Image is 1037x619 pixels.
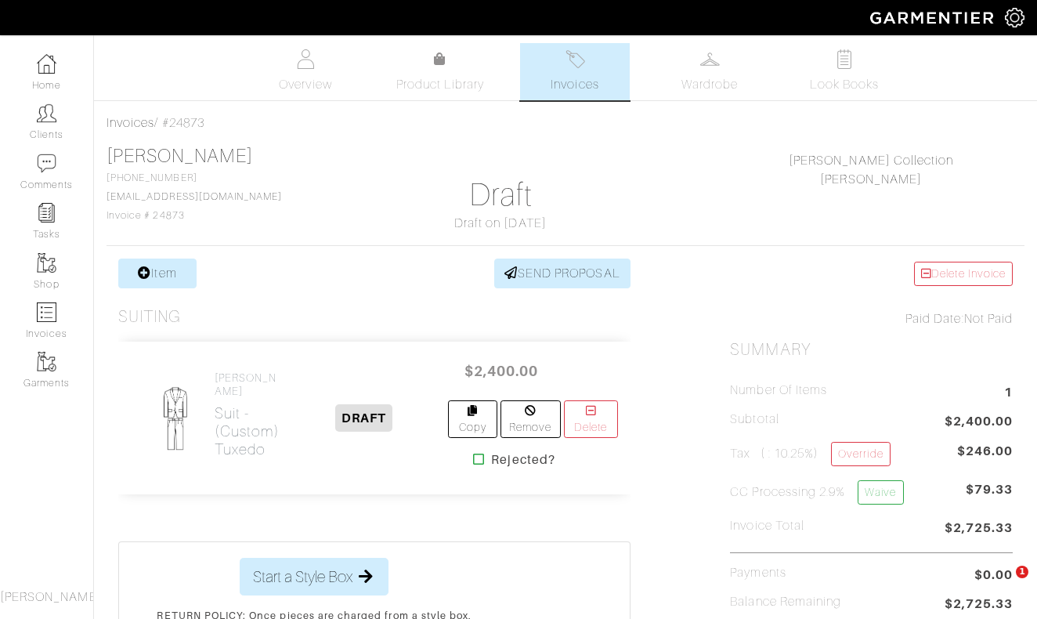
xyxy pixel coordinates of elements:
span: Look Books [810,75,880,94]
span: $2,400.00 [945,412,1013,433]
h4: [PERSON_NAME] [215,371,280,398]
a: Delete Invoice [914,262,1013,286]
div: Draft on [DATE] [360,214,642,233]
a: [PERSON_NAME] Suit - (Custom)Tuxedo [215,371,280,458]
h5: Payments [730,566,786,581]
img: dashboard-icon-dbcd8f5a0b271acd01030246c82b418ddd0df26cd7fceb0bd07c9910d44c42f6.png [37,54,56,74]
a: Delete [564,400,618,438]
a: Waive [858,480,903,505]
span: Wardrobe [681,75,738,94]
span: $2,725.33 [945,519,1013,540]
div: Not Paid [730,309,1013,328]
span: 1 [1004,383,1013,404]
span: [PHONE_NUMBER] Invoice # 24873 [107,172,282,221]
img: comment-icon-a0a6a9ef722e966f86d9cbdc48e553b5cf19dbc54f86b18d962a5391bc8f6eb6.png [37,154,56,173]
img: garments-icon-b7da505a4dc4fd61783c78ac3ca0ef83fa9d6f193b1c9dc38574b1d14d53ca28.png [37,253,56,273]
span: $2,400.00 [454,354,548,388]
a: Item [118,259,197,288]
span: Overview [279,75,331,94]
span: $246.00 [957,442,1013,461]
a: Invoices [107,116,154,130]
a: [PERSON_NAME] Collection [789,154,953,168]
h5: CC Processing 2.9% [730,480,903,505]
iframe: Intercom live chat [984,566,1021,603]
a: Look Books [789,43,899,100]
a: Copy [448,400,497,438]
h1: Draft [360,176,642,214]
h2: Summary [730,340,1013,360]
button: Start a Style Box [240,558,388,595]
img: garments-icon-b7da505a4dc4fd61783c78ac3ca0ef83fa9d6f193b1c9dc38574b1d14d53ca28.png [37,352,56,371]
a: [PERSON_NAME] [107,146,253,166]
h5: Subtotal [730,412,779,427]
span: Start a Style Box [253,565,352,588]
img: wardrobe-487a4870c1b7c33e795ec22d11cfc2ed9d08956e64fb3008fe2437562e282088.svg [700,49,720,69]
a: Invoices [520,43,630,100]
a: SEND PROPOSAL [494,259,631,288]
strong: Rejected? [491,451,555,469]
span: $0.00 [974,566,1013,585]
a: Overview [251,43,360,100]
h5: Tax ( : 10.25%) [730,442,890,466]
a: [PERSON_NAME] [820,172,922,186]
a: Product Library [385,50,495,94]
h5: Balance Remaining [730,595,841,610]
img: garmentier-logo-header-white-b43fb05a5012e4ada735d5af1a66efaba907eab6374d6393d1fbf88cb4ef424d.png [862,4,1005,31]
span: Paid Date: [905,312,964,326]
img: orders-27d20c2124de7fd6de4e0e44c1d41de31381a507db9b33961299e4e07d508b8c.svg [565,49,585,69]
a: [EMAIL_ADDRESS][DOMAIN_NAME] [107,191,282,202]
h5: Number of Items [730,383,827,398]
span: Invoices [551,75,598,94]
a: Wardrobe [655,43,764,100]
span: $2,725.33 [945,595,1013,616]
img: orders-icon-0abe47150d42831381b5fb84f609e132dff9fe21cb692f30cb5eec754e2cba89.png [37,302,56,322]
img: Mens_Suit-069137d2cdcae0e33d8952f59a7abf0af47a610f596367ef26ce478a929a6043.png [143,386,208,451]
img: basicinfo-40fd8af6dae0f16599ec9e87c0ef1c0a1fdea2edbe929e3d69a839185d80c458.svg [296,49,316,69]
span: 1 [1016,566,1028,578]
a: Override [831,442,890,466]
img: clients-icon-6bae9207a08558b7cb47a8932f037763ab4055f8c8b6bfacd5dc20c3e0201464.png [37,103,56,123]
span: $79.33 [966,480,1013,511]
h3: Suiting [118,307,181,327]
img: reminder-icon-8004d30b9f0a5d33ae49ab947aed9ed385cf756f9e5892f1edd6e32f2345188e.png [37,203,56,223]
span: DRAFT [335,404,392,432]
img: gear-icon-white-bd11855cb880d31180b6d7d6211b90ccbf57a29d726f0c71d8c61bd08dd39cc2.png [1005,8,1024,27]
span: Product Library [396,75,485,94]
div: / #24873 [107,114,1024,132]
a: Remove [500,400,561,438]
h5: Invoice Total [730,519,804,534]
img: todo-9ac3debb85659649dc8f770b8b6100bb5dab4b48dedcbae339e5042a72dfd3cc.svg [835,49,855,69]
h2: Suit - (Custom) Tuxedo [215,404,280,458]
